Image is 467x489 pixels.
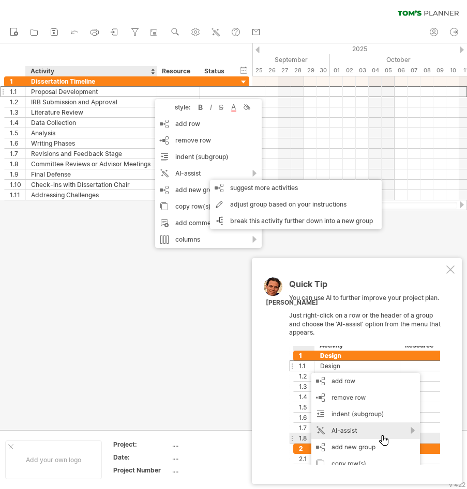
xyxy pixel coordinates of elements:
[210,213,382,229] div: break this activity further down into a new group
[172,466,259,475] div: ....
[449,481,465,488] div: v 422
[113,466,170,475] div: Project Number
[31,76,152,86] div: Dissertation Timeline
[31,149,152,159] div: Revisions and Feedback Stage
[10,128,25,138] div: 1.5
[330,65,343,76] div: Wednesday, 1 October 2025
[172,440,259,449] div: ....
[356,65,369,76] div: Friday, 3 October 2025
[210,180,382,196] div: suggest more activities
[317,65,330,76] div: Tuesday, 30 September 2025
[31,180,152,190] div: Check-ins with Dissertation Chair
[31,66,151,76] div: Activity
[5,440,102,479] div: Add your own logo
[10,118,25,128] div: 1.4
[31,128,152,138] div: Analysis
[343,65,356,76] div: Thursday, 2 October 2025
[408,65,420,76] div: Tuesday, 7 October 2025
[31,118,152,128] div: Data Collection
[252,65,265,76] div: Thursday, 25 September 2025
[278,65,291,76] div: Saturday, 27 September 2025
[155,116,262,132] div: add row
[420,65,433,76] div: Wednesday, 8 October 2025
[155,215,262,231] div: add comment
[31,97,152,107] div: IRB Submission and Approval
[10,138,25,148] div: 1.6
[31,107,152,117] div: Literature Review
[31,138,152,148] div: Writing Phases
[159,103,195,111] div: style:
[10,180,25,190] div: 1.10
[31,87,152,97] div: Proposal Development
[175,136,211,144] span: remove row
[433,65,446,76] div: Thursday, 9 October 2025
[10,97,25,107] div: 1.2
[10,159,25,169] div: 1.8
[304,65,317,76] div: Monday, 29 September 2025
[31,190,152,200] div: Addressing Challenges
[172,453,259,462] div: ....
[10,87,25,97] div: 1.1
[113,453,170,462] div: Date:
[31,159,152,169] div: Committee Reviews or Advisor Meetings
[10,76,25,86] div: 1
[369,65,382,76] div: Saturday, 4 October 2025
[265,65,278,76] div: Friday, 26 September 2025
[155,182,262,198] div: add new group
[291,65,304,76] div: Sunday, 28 September 2025
[382,65,395,76] div: Sunday, 5 October 2025
[446,65,459,76] div: Friday, 10 October 2025
[210,196,382,213] div: adjust group based on your instructions
[10,107,25,117] div: 1.3
[204,66,227,76] div: Status
[10,190,25,200] div: 1.11
[395,65,408,76] div: Monday, 6 October 2025
[289,280,444,294] div: Quick Tip
[155,198,262,215] div: copy row(s)
[155,165,262,182] div: AI-assist
[10,169,25,179] div: 1.9
[113,440,170,449] div: Project:
[155,149,262,165] div: indent (subgroup)
[155,231,262,248] div: columns
[162,66,193,76] div: Resource
[289,280,444,465] div: You can use AI to further improve your project plan. Just right-click on a row or the header of a...
[31,169,152,179] div: Final Defense
[266,298,318,307] div: [PERSON_NAME]
[10,149,25,159] div: 1.7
